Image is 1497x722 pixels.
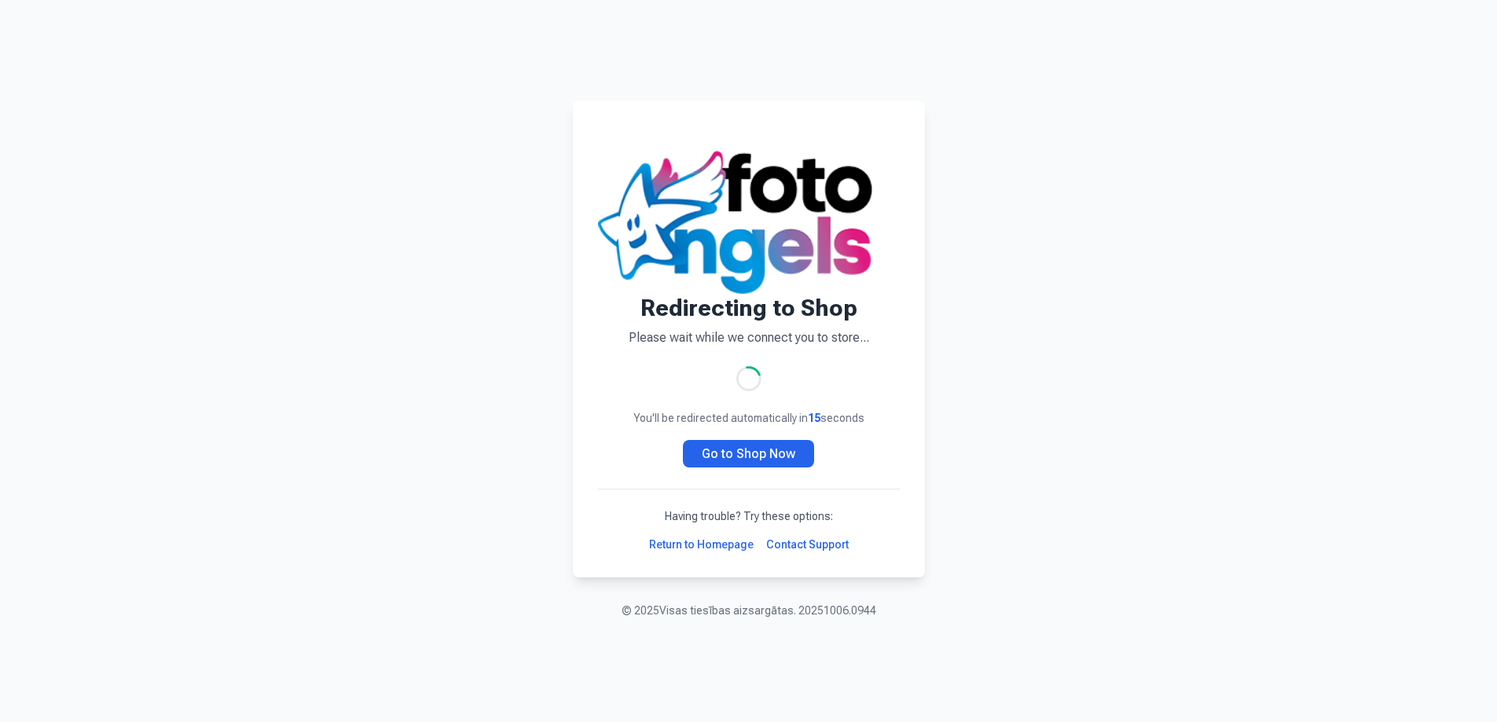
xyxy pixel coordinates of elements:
[808,412,820,424] span: 15
[649,537,754,552] a: Return to Homepage
[598,294,900,322] h1: Redirecting to Shop
[622,603,876,618] p: © 2025 Visas tiesības aizsargātas. 20251006.0944
[598,508,900,524] p: Having trouble? Try these options:
[766,537,849,552] a: Contact Support
[598,410,900,426] p: You'll be redirected automatically in seconds
[598,328,900,347] p: Please wait while we connect you to store...
[683,440,814,467] a: Go to Shop Now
